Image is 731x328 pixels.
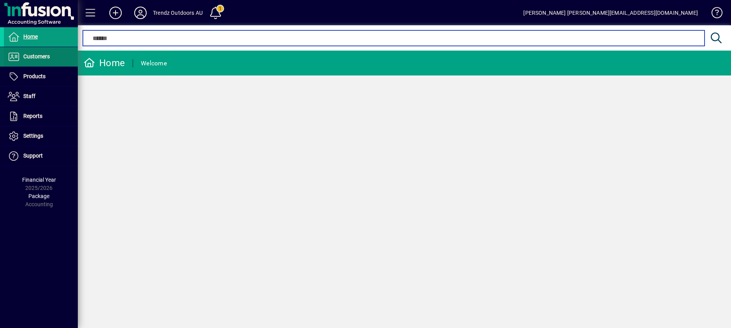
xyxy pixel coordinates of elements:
a: Knowledge Base [706,2,721,27]
a: Products [4,67,78,86]
div: Trendz Outdoors AU [153,7,203,19]
a: Customers [4,47,78,67]
span: Support [23,153,43,159]
span: Financial Year [22,177,56,183]
div: Home [84,57,125,69]
span: Customers [23,53,50,60]
a: Reports [4,107,78,126]
span: Staff [23,93,35,99]
div: Welcome [141,57,167,70]
span: Package [28,193,49,199]
span: Products [23,73,46,79]
a: Settings [4,126,78,146]
span: Settings [23,133,43,139]
span: Reports [23,113,42,119]
a: Support [4,146,78,166]
button: Profile [128,6,153,20]
a: Staff [4,87,78,106]
span: Home [23,33,38,40]
button: Add [103,6,128,20]
div: [PERSON_NAME] [PERSON_NAME][EMAIL_ADDRESS][DOMAIN_NAME] [523,7,698,19]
